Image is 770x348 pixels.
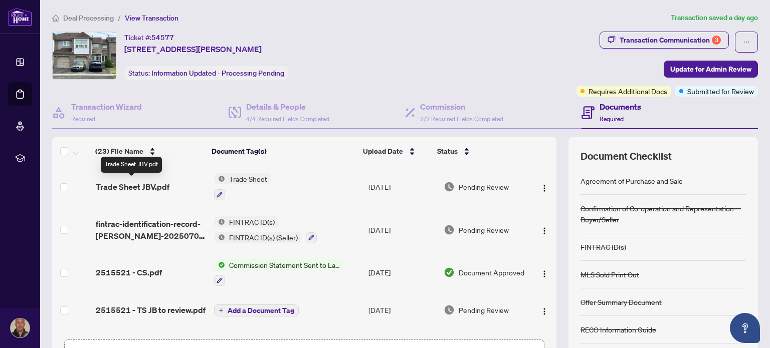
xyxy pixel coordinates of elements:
td: [DATE] [364,208,440,251]
span: Right at Home Deposit Receipt [225,334,329,345]
span: Add a Document Tag [228,307,294,314]
span: Deal Processing [63,14,114,23]
span: (23) File Name [95,146,143,157]
span: 2515521 - TS JB to review.pdf [96,304,206,316]
span: [STREET_ADDRESS][PERSON_NAME] [124,43,262,55]
img: Logo [540,270,548,278]
th: Document Tag(s) [208,137,359,165]
img: Document Status [444,181,455,192]
span: home [52,15,59,22]
img: Status Icon [214,216,225,227]
button: Logo [536,264,552,280]
img: Logo [540,184,548,192]
span: Information Updated - Processing Pending [151,69,284,78]
span: Trade Sheet [225,173,271,184]
img: Document Status [444,267,455,278]
div: Transaction Communication [620,32,721,48]
div: Trade Sheet JBV.pdf [101,157,162,173]
span: View Transaction [125,14,178,23]
span: Status [437,146,458,157]
button: Add a Document Tag [214,303,299,316]
img: Logo [540,307,548,315]
span: FINTRAC ID(s) [225,216,279,227]
th: (23) File Name [91,137,208,165]
span: Pending Review [459,181,509,192]
img: Document Status [444,224,455,235]
th: Upload Date [359,137,433,165]
th: Status [433,137,523,165]
span: Commission Statement Sent to Lawyer [225,259,344,270]
span: 2/2 Required Fields Completed [420,115,503,123]
span: FINTRAC ID(s) (Seller) [225,232,302,243]
button: Transaction Communication3 [600,32,729,49]
h4: Details & People [246,101,329,113]
span: 4/4 Required Fields Completed [246,115,329,123]
span: 54577 [151,33,174,42]
img: IMG-E12272049_1.jpg [53,32,116,79]
div: 3 [712,36,721,45]
span: Pending Review [459,304,509,315]
button: Logo [536,302,552,318]
img: Status Icon [214,259,225,270]
div: Ticket #: [124,32,174,43]
span: Required [600,115,624,123]
span: Document Checklist [581,149,672,163]
img: Status Icon [214,334,225,345]
button: Status IconCommission Statement Sent to Lawyer [214,259,344,286]
span: Requires Additional Docs [589,86,667,97]
button: Logo [536,222,552,238]
h4: Documents [600,101,641,113]
span: Pending Review [459,224,509,235]
span: Upload Date [363,146,403,157]
div: FINTRAC ID(s) [581,241,626,252]
button: Status IconTrade Sheet [214,173,271,200]
div: MLS Sold Print Out [581,269,639,280]
div: Offer Summary Document [581,296,662,307]
img: Status Icon [214,232,225,243]
span: Submitted for Review [687,86,754,97]
button: Update for Admin Review [664,61,758,78]
div: Confirmation of Co-operation and Representation—Buyer/Seller [581,203,746,225]
div: Status: [124,66,288,80]
button: Open asap [730,313,760,343]
button: Add a Document Tag [214,304,299,316]
span: Document Approved [459,267,524,278]
img: Status Icon [214,173,225,184]
li: / [118,12,121,24]
h4: Commission [420,101,503,113]
article: Transaction saved a day ago [671,12,758,24]
div: Agreement of Purchase and Sale [581,175,683,186]
td: [DATE] [364,251,440,294]
img: Profile Icon [11,318,30,337]
span: plus [219,308,224,313]
h4: Transaction Wizard [71,101,142,113]
img: logo [8,8,32,26]
span: Update for Admin Review [670,61,751,77]
span: Required [71,115,95,123]
button: Logo [536,179,552,195]
span: 2515521 - CS.pdf [96,266,162,278]
span: ellipsis [743,39,750,46]
span: Trade Sheet JBV.pdf [96,181,169,193]
button: Status IconFINTRAC ID(s)Status IconFINTRAC ID(s) (Seller) [214,216,317,243]
td: [DATE] [364,165,440,208]
img: Document Status [444,304,455,315]
div: RECO Information Guide [581,324,656,335]
img: Logo [540,227,548,235]
td: [DATE] [364,294,440,326]
span: fintrac-identification-record-[PERSON_NAME]-20250708-201009.pdf [96,218,206,242]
